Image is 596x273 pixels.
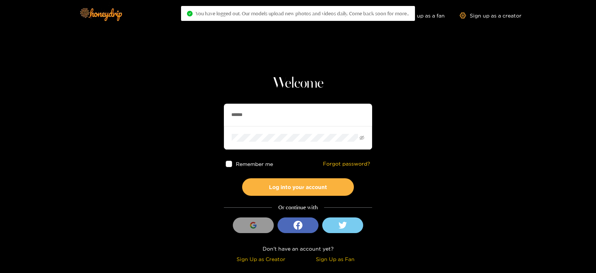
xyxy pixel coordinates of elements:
button: Log into your account [242,178,354,196]
a: Sign up as a creator [460,12,521,19]
span: You have logged out. Our models upload new photos and videos daily. Come back soon for more.. [196,10,409,16]
div: Don't have an account yet? [224,244,372,253]
div: Sign Up as Fan [300,255,370,263]
h1: Welcome [224,75,372,92]
span: eye-invisible [359,135,364,140]
span: Remember me [236,161,273,167]
a: Forgot password? [323,161,370,167]
div: Sign Up as Creator [226,255,296,263]
div: Or continue with [224,203,372,212]
span: check-circle [187,11,193,16]
a: Sign up as a fan [394,12,445,19]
